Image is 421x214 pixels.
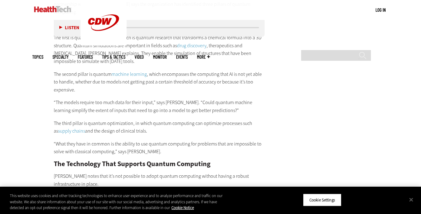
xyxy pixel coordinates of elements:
[376,7,386,13] div: User menu
[54,70,265,94] p: The second pillar is quantum , which encompasses the computing that AI is not yet able to handle,...
[54,99,265,114] p: “The models require too much data for their input,” says [PERSON_NAME]. “Could quantum machine le...
[112,71,147,77] a: machine learning
[58,128,85,134] a: supply chains
[303,193,341,206] button: Cookie Settings
[10,193,232,211] div: This website uses cookies and other tracking technologies to enhance user experience and to analy...
[102,55,125,59] a: Tips & Tactics
[376,7,386,13] a: Log in
[197,55,210,59] span: More
[78,55,93,59] a: Features
[54,119,265,135] p: The third pillar is quantum optimization, in which quantum computing can optimize processes such ...
[54,140,265,156] p: “What they have in common is the ability to use quantum computing for problems that are impossibl...
[135,55,144,59] a: Video
[153,55,167,59] a: MonITor
[32,55,43,59] span: Topics
[34,6,71,12] img: Home
[171,205,194,210] a: More information about your privacy
[81,41,127,47] a: CDW
[176,55,188,59] a: Events
[54,161,265,167] h2: The Technology That Supports Quantum Computing
[54,172,265,188] p: [PERSON_NAME] notes that it’s not possible to adopt quantum computing without having a robust inf...
[404,193,418,206] button: Close
[53,55,69,59] span: Specialty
